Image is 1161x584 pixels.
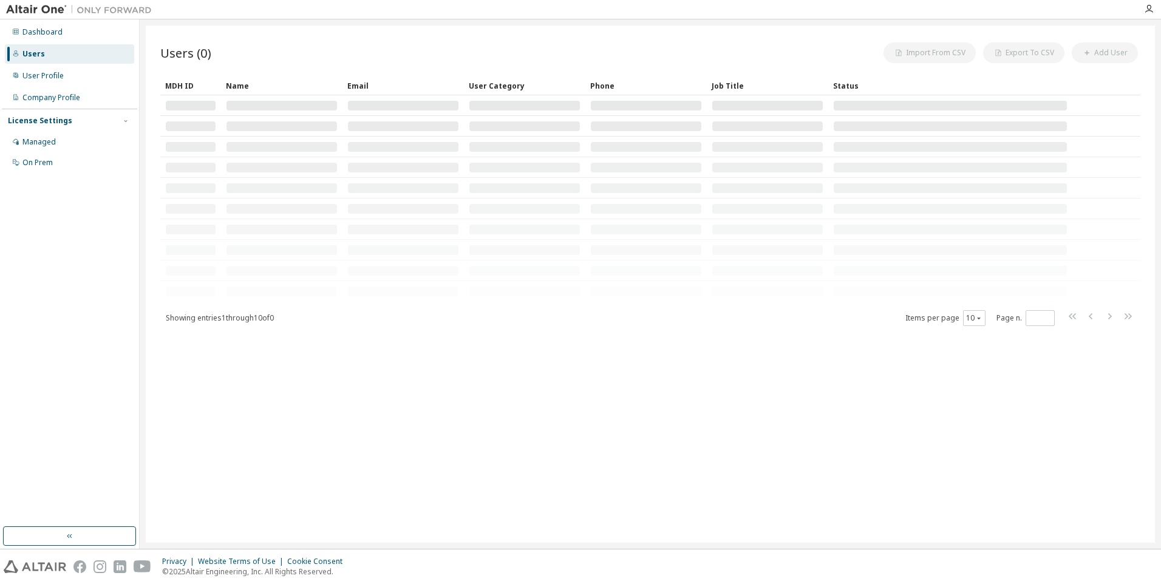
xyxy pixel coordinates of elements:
span: Showing entries 1 through 10 of 0 [166,313,274,323]
p: © 2025 Altair Engineering, Inc. All Rights Reserved. [162,566,350,577]
div: User Profile [22,71,64,81]
img: linkedin.svg [114,560,126,573]
span: Page n. [996,310,1055,326]
div: Company Profile [22,93,80,103]
span: Items per page [905,310,986,326]
div: Email [347,76,459,95]
div: Job Title [712,76,823,95]
div: Status [833,76,1067,95]
div: Managed [22,137,56,147]
img: altair_logo.svg [4,560,66,573]
img: facebook.svg [73,560,86,573]
div: MDH ID [165,76,216,95]
button: Add User [1072,42,1138,63]
img: Altair One [6,4,158,16]
div: On Prem [22,158,53,168]
button: 10 [966,313,982,323]
img: instagram.svg [94,560,106,573]
div: Privacy [162,557,198,566]
div: Dashboard [22,27,63,37]
img: youtube.svg [134,560,151,573]
div: User Category [469,76,580,95]
div: Name [226,76,338,95]
span: Users (0) [160,44,211,61]
button: Import From CSV [884,42,976,63]
div: Cookie Consent [287,557,350,566]
div: Users [22,49,45,59]
button: Export To CSV [983,42,1064,63]
div: Phone [590,76,702,95]
div: License Settings [8,116,72,126]
div: Website Terms of Use [198,557,287,566]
